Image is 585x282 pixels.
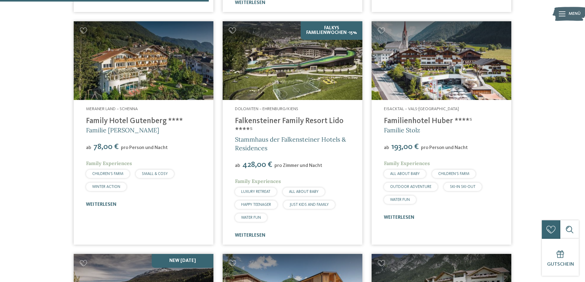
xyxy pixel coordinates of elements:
span: Meraner Land – Schenna [86,107,138,111]
a: weiterlesen [384,215,414,220]
span: SMALL & COSY [142,172,168,176]
span: SKI-IN SKI-OUT [450,185,476,189]
span: Family Experiences [384,160,430,166]
img: Familienhotels gesucht? Hier findet ihr die besten! [223,21,362,100]
span: LUXURY RETREAT [241,190,270,194]
img: Familienhotels gesucht? Hier findet ihr die besten! [372,21,511,100]
span: WINTER ACTION [92,185,120,189]
span: ab [86,145,91,150]
a: Gutschein [542,239,579,276]
span: ALL ABOUT BABY [390,172,420,176]
img: Family Hotel Gutenberg **** [74,21,213,100]
span: pro Zimmer und Nacht [274,163,322,168]
span: WATER FUN [390,198,410,202]
span: WATER FUN [241,216,261,220]
span: Family Experiences [235,178,281,184]
span: 428,00 € [241,161,274,169]
span: HAPPY TEENAGER [241,203,271,207]
span: CHILDREN’S FARM [438,172,469,176]
a: Falkensteiner Family Resort Lido ****ˢ [235,117,344,134]
span: pro Person und Nacht [421,145,468,150]
a: Familienhotels gesucht? Hier findet ihr die besten! [74,21,213,100]
span: ALL ABOUT BABY [289,190,319,194]
span: pro Person und Nacht [121,145,168,150]
span: Stammhaus der Falkensteiner Hotels & Residences [235,135,346,152]
span: 78,00 € [92,143,120,151]
span: Family Experiences [86,160,132,166]
span: 193,00 € [390,143,420,151]
a: weiterlesen [86,202,117,207]
span: Familie [PERSON_NAME] [86,126,159,134]
a: Family Hotel Gutenberg **** [86,117,183,125]
a: Familienhotel Huber ****ˢ [384,117,472,125]
span: OUTDOOR ADVENTURE [390,185,431,189]
span: Familie Stolz [384,126,420,134]
span: CHILDREN’S FARM [92,172,123,176]
span: ab [235,163,240,168]
a: weiterlesen [235,0,266,5]
span: JUST KIDS AND FAMILY [290,203,329,207]
span: ab [384,145,389,150]
a: weiterlesen [235,233,266,238]
span: Eisacktal – Vals-[GEOGRAPHIC_DATA] [384,107,459,111]
span: Dolomiten – Ehrenburg/Kiens [235,107,298,111]
span: Gutschein [547,262,574,267]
